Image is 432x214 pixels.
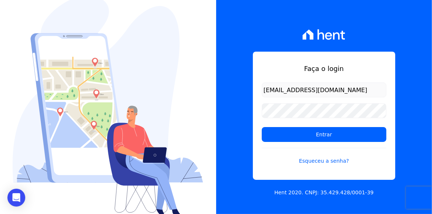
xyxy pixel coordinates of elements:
[262,148,386,165] a: Esqueceu a senha?
[262,127,386,142] input: Entrar
[262,64,386,74] h1: Faça o login
[7,189,25,207] div: Open Intercom Messenger
[274,189,374,197] p: Hent 2020. CNPJ: 35.429.428/0001-39
[262,82,386,97] input: Email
